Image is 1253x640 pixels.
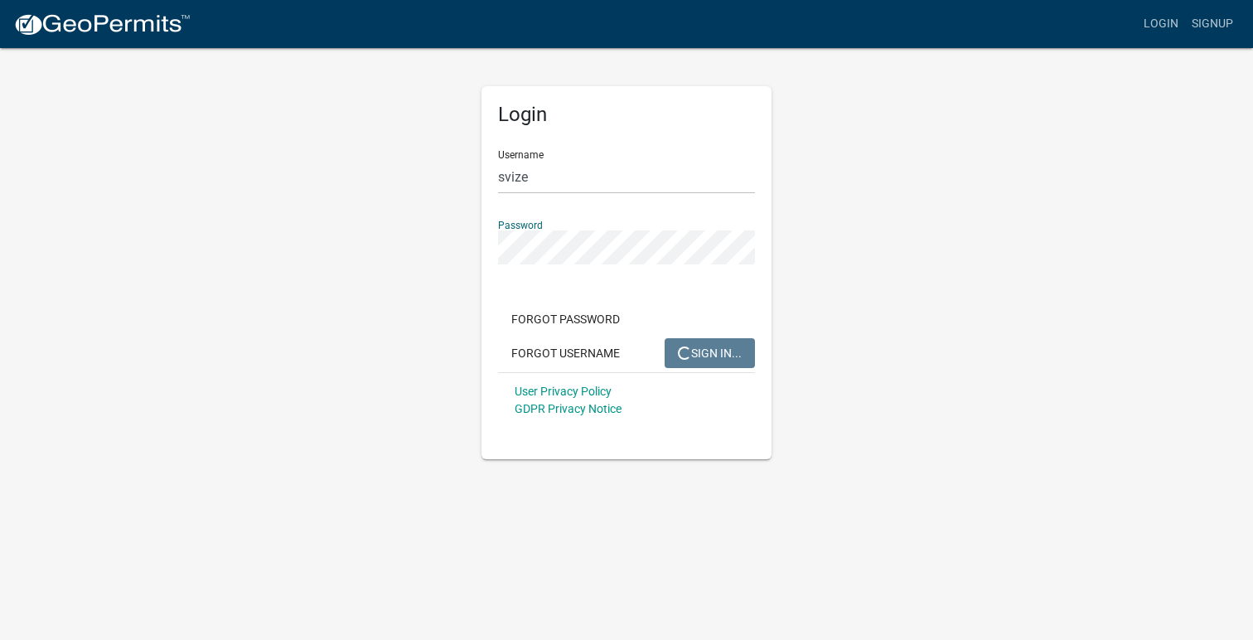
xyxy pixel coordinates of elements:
[1137,8,1185,40] a: Login
[498,304,633,334] button: Forgot Password
[1185,8,1240,40] a: Signup
[515,385,612,398] a: User Privacy Policy
[498,103,755,127] h5: Login
[665,338,755,368] button: SIGN IN...
[678,346,742,359] span: SIGN IN...
[515,402,622,415] a: GDPR Privacy Notice
[498,338,633,368] button: Forgot Username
